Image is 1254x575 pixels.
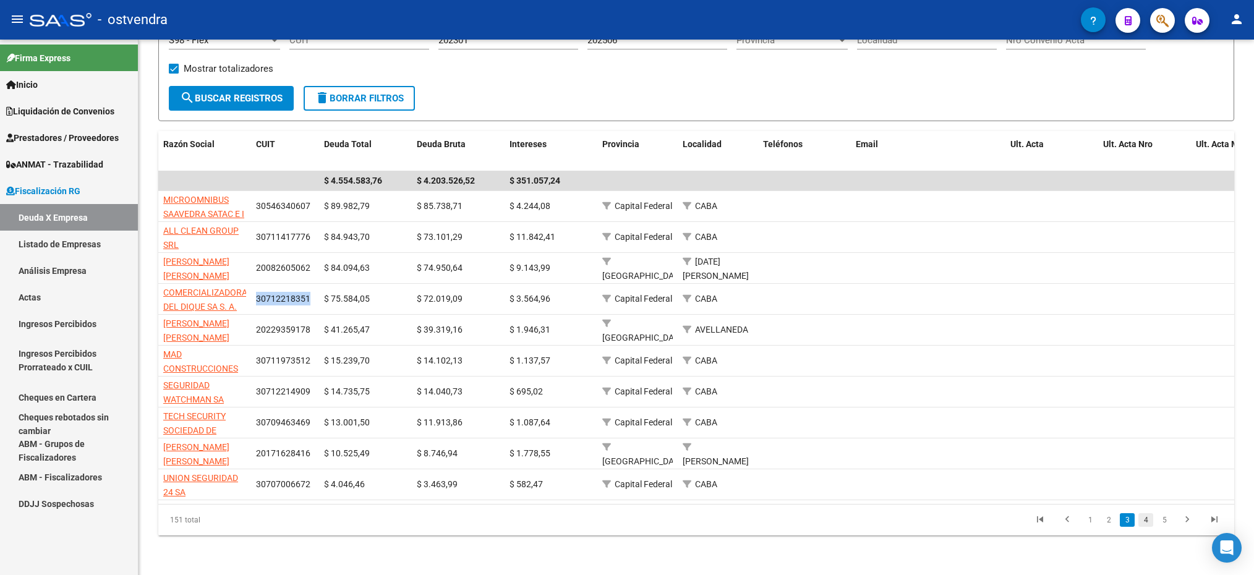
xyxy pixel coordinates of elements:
[417,325,463,334] span: $ 39.319,16
[6,104,114,118] span: Liquidación de Convenios
[1056,513,1079,527] a: go to previous page
[695,325,748,334] span: AVELLANEDA
[6,51,70,65] span: Firma Express
[695,294,717,304] span: CABA
[158,131,251,172] datatable-header-cell: Razón Social
[851,131,1005,172] datatable-header-cell: Email
[6,131,119,145] span: Prestadores / Proveedores
[256,448,310,458] span: 20171628416
[163,139,215,149] span: Razón Social
[1081,509,1099,530] li: page 1
[163,318,229,343] span: [PERSON_NAME] [PERSON_NAME]
[324,325,370,334] span: $ 41.265,47
[417,479,458,489] span: $ 3.463,99
[510,356,550,365] span: $ 1.137,57
[615,479,672,489] span: Capital Federal
[256,479,310,489] span: 30707006672
[256,356,310,365] span: 30711973512
[256,386,310,396] span: 30712214909
[695,479,717,489] span: CABA
[602,139,639,149] span: Provincia
[417,201,463,211] span: $ 85.738,71
[324,479,365,489] span: $ 4.046,46
[683,257,749,281] span: [DATE][PERSON_NAME]
[256,294,310,304] span: 30712218351
[98,6,168,33] span: - ostvendra
[510,294,550,304] span: $ 3.564,96
[324,263,370,273] span: $ 84.094,63
[510,417,550,427] span: $ 1.087,64
[1175,513,1199,527] a: go to next page
[510,139,547,149] span: Intereses
[602,271,686,281] span: [GEOGRAPHIC_DATA]
[324,417,370,427] span: $ 13.001,50
[615,417,672,427] span: Capital Federal
[602,456,686,466] span: [GEOGRAPHIC_DATA]
[6,78,38,92] span: Inicio
[163,257,229,281] span: [PERSON_NAME] [PERSON_NAME]
[695,232,717,242] span: CABA
[1101,513,1116,527] a: 2
[1203,513,1226,527] a: go to last page
[736,35,837,46] span: Provincia
[615,294,672,304] span: Capital Federal
[510,263,550,273] span: $ 9.143,99
[163,349,238,388] span: MAD CONSTRUCCIONES S.R.L.
[6,184,80,198] span: Fiscalización RG
[184,61,273,76] span: Mostrar totalizadores
[10,12,25,27] mat-icon: menu
[163,442,229,466] span: [PERSON_NAME] [PERSON_NAME]
[319,131,412,172] datatable-header-cell: Deuda Total
[1098,131,1191,172] datatable-header-cell: Ult. Acta Nro
[324,386,370,396] span: $ 14.735,75
[615,232,672,242] span: Capital Federal
[315,90,330,105] mat-icon: delete
[510,232,555,242] span: $ 11.842,41
[163,287,247,312] span: COMERCIALIZADORA DEL DIQUE SA S. A.
[615,356,672,365] span: Capital Federal
[324,139,372,149] span: Deuda Total
[1155,509,1174,530] li: page 5
[510,386,543,396] span: $ 695,02
[163,226,239,250] span: ALL CLEAN GROUP SRL
[695,386,717,396] span: CABA
[510,325,550,334] span: $ 1.946,31
[1138,513,1153,527] a: 4
[169,35,208,46] span: S98 - Flex
[412,131,505,172] datatable-header-cell: Deuda Bruta
[602,333,686,343] span: [GEOGRAPHIC_DATA]
[256,325,310,334] span: 20229359178
[304,86,415,111] button: Borrar Filtros
[695,417,717,427] span: CABA
[251,131,319,172] datatable-header-cell: CUIT
[1103,139,1153,149] span: Ult. Acta Nro
[615,386,672,396] span: Capital Federal
[163,380,224,404] span: SEGURIDAD WATCHMAN SA
[180,90,195,105] mat-icon: search
[163,473,238,497] span: UNION SEGURIDAD 24 SA
[324,294,370,304] span: $ 75.584,05
[417,294,463,304] span: $ 72.019,09
[256,263,310,273] span: 20082605062
[417,386,463,396] span: $ 14.040,73
[763,139,803,149] span: Teléfonos
[683,139,722,149] span: Localidad
[315,93,404,104] span: Borrar Filtros
[256,417,310,427] span: 30709463469
[324,201,370,211] span: $ 89.982,79
[180,93,283,104] span: Buscar Registros
[158,505,371,535] div: 151 total
[324,232,370,242] span: $ 84.943,70
[1137,509,1155,530] li: page 4
[683,456,749,466] span: [PERSON_NAME]
[1120,513,1135,527] a: 3
[256,201,310,211] span: 30546340607
[510,448,550,458] span: $ 1.778,55
[1010,139,1044,149] span: Ult. Acta
[1118,509,1137,530] li: page 3
[510,479,543,489] span: $ 582,47
[1099,509,1118,530] li: page 2
[1028,513,1052,527] a: go to first page
[417,176,475,185] span: $ 4.203.526,52
[324,356,370,365] span: $ 15.239,70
